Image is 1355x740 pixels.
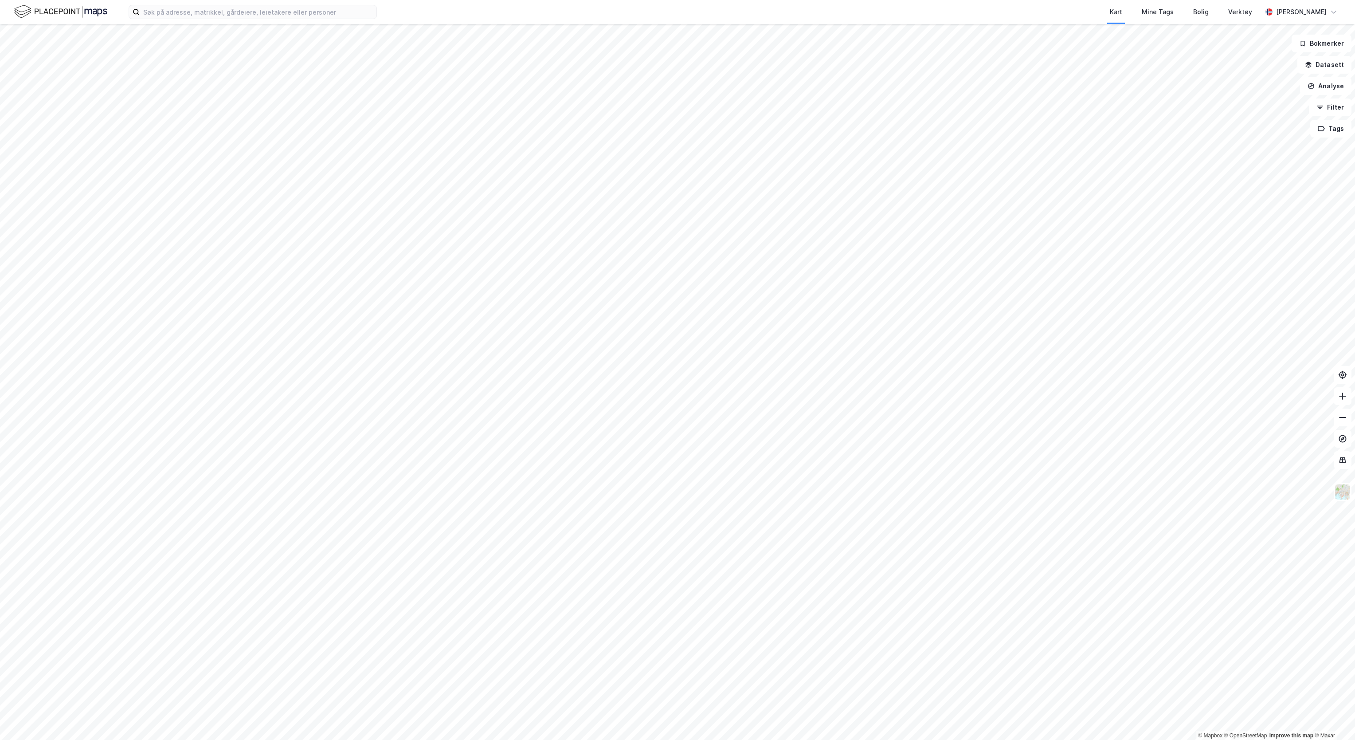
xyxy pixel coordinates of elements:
div: [PERSON_NAME] [1276,7,1327,17]
div: Kontrollprogram for chat [1311,697,1355,740]
img: logo.f888ab2527a4732fd821a326f86c7f29.svg [14,4,107,20]
div: Bolig [1193,7,1209,17]
button: Bokmerker [1292,35,1351,52]
div: Mine Tags [1142,7,1174,17]
a: Improve this map [1269,732,1313,739]
button: Analyse [1300,77,1351,95]
img: Z [1334,484,1351,500]
div: Verktøy [1228,7,1252,17]
a: OpenStreetMap [1224,732,1267,739]
iframe: Chat Widget [1311,697,1355,740]
div: Kart [1110,7,1122,17]
button: Datasett [1297,56,1351,74]
a: Mapbox [1198,732,1222,739]
input: Søk på adresse, matrikkel, gårdeiere, leietakere eller personer [140,5,376,19]
button: Tags [1310,120,1351,138]
button: Filter [1309,98,1351,116]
